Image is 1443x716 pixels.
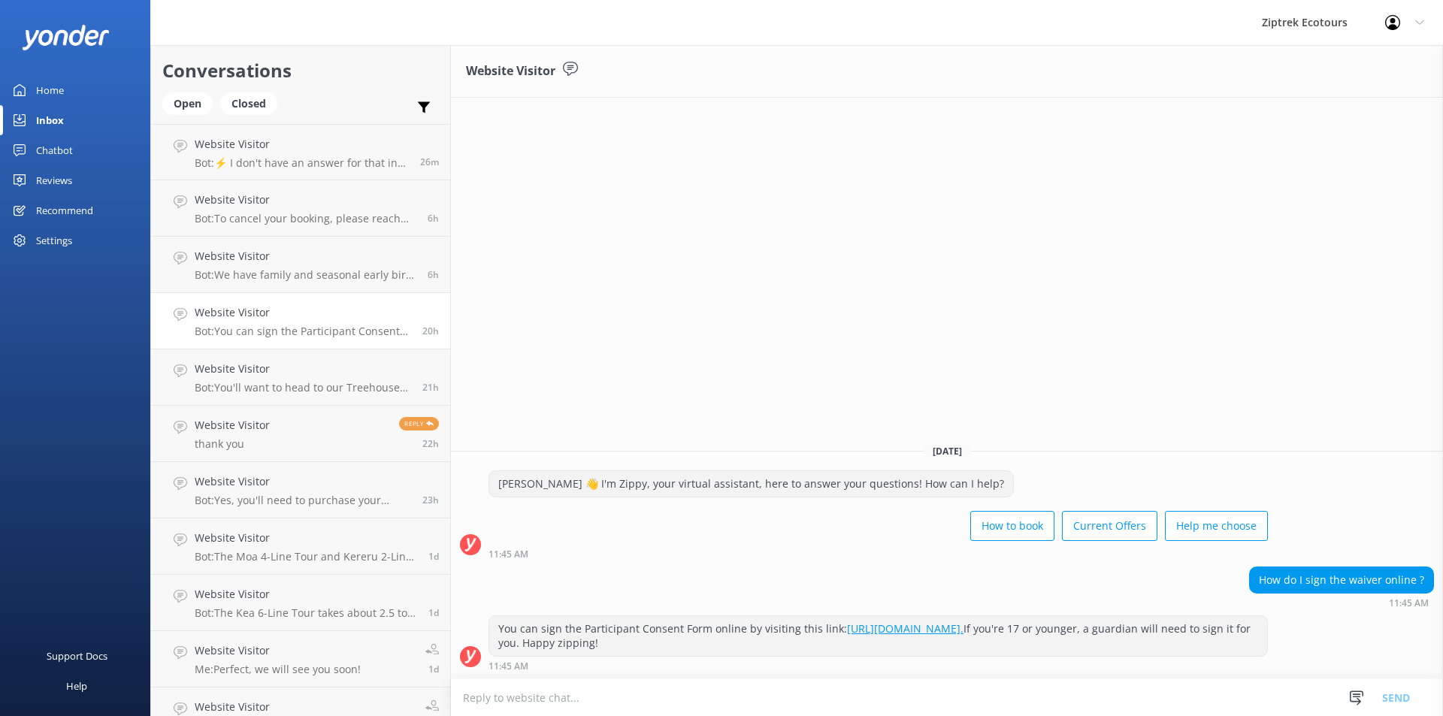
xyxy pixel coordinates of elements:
p: Bot: Yes, you'll need to purchase your Skyline Gondola pass separately. You can buy them directly... [195,494,411,507]
p: Bot: The Moa 4-Line Tour and Kereru 2-Line + Drop tour finish back at [GEOGRAPHIC_DATA] after a s... [195,550,417,563]
span: 08:02am 20-Aug-2025 (UTC +12:00) Pacific/Auckland [420,156,439,168]
img: yonder-white-logo.png [23,25,109,50]
a: Website VisitorBot:You'll want to head to our Treehouse at the top of [PERSON_NAME][GEOGRAPHIC_DA... [151,349,450,406]
strong: 11:45 AM [1389,599,1429,608]
p: thank you [195,437,270,451]
strong: 11:45 AM [489,550,528,559]
h4: Website Visitor [195,192,416,208]
h4: Website Visitor [195,530,417,546]
div: Chatbot [36,135,73,165]
div: Closed [220,92,277,115]
h4: Website Visitor [195,248,416,264]
p: Bot: We have family and seasonal early bird discounts available! These offers change throughout t... [195,268,416,282]
p: Bot: You'll want to head to our Treehouse at the top of [PERSON_NAME][GEOGRAPHIC_DATA] for your t... [195,381,411,394]
h2: Conversations [162,56,439,85]
span: Reply [399,417,439,431]
span: 02:15am 20-Aug-2025 (UTC +12:00) Pacific/Auckland [428,212,439,225]
h3: Website Visitor [466,62,555,81]
h4: Website Visitor [195,473,411,490]
div: Help [66,671,87,701]
button: How to book [970,511,1054,541]
span: 01:47am 20-Aug-2025 (UTC +12:00) Pacific/Auckland [428,268,439,281]
a: Website VisitorBot:The Kea 6-Line Tour takes about 2.5 to 3 hours, so if you start at 1:20, you s... [151,575,450,631]
p: Me: Perfect, we will see you soon! [195,663,361,676]
a: Website VisitorBot:You can sign the Participant Consent Form online by visiting this link: [URL][... [151,293,450,349]
div: 11:45am 19-Aug-2025 (UTC +12:00) Pacific/Auckland [489,660,1268,671]
p: Bot: ⚡ I don't have an answer for that in my knowledge base. Please try and rephrase your questio... [195,156,409,170]
div: [PERSON_NAME] 👋 I'm Zippy, your virtual assistant, here to answer your questions! How can I help? [489,471,1013,497]
a: Website VisitorBot:We have family and seasonal early bird discounts available! These offers chang... [151,237,450,293]
div: Settings [36,225,72,255]
a: Website Visitorthank youReply22h [151,406,450,462]
a: [URL][DOMAIN_NAME]. [847,621,964,636]
button: Current Offers [1062,511,1157,541]
div: How do I sign the waiver online ? [1250,567,1433,593]
button: Help me choose [1165,511,1268,541]
span: 08:50am 19-Aug-2025 (UTC +12:00) Pacific/Auckland [422,494,439,506]
span: 11:45am 19-Aug-2025 (UTC +12:00) Pacific/Auckland [422,325,439,337]
a: Website VisitorBot:Yes, you'll need to purchase your Skyline Gondola pass separately. You can buy... [151,462,450,518]
p: Bot: You can sign the Participant Consent Form online by visiting this link: [URL][DOMAIN_NAME]. ... [195,325,411,338]
div: Support Docs [47,641,107,671]
div: Inbox [36,105,64,135]
a: Website VisitorBot:The Moa 4-Line Tour and Kereru 2-Line + Drop tour finish back at [GEOGRAPHIC_D... [151,518,450,575]
h4: Website Visitor [195,304,411,321]
span: 10:10am 18-Aug-2025 (UTC +12:00) Pacific/Auckland [428,663,439,675]
a: Website VisitorBot:⚡ I don't have an answer for that in my knowledge base. Please try and rephras... [151,124,450,180]
a: Closed [220,95,285,111]
span: [DATE] [924,445,971,458]
p: Bot: To cancel your booking, please reach out to our friendly Guest Services Team by emailing [EM... [195,212,416,225]
a: Website VisitorBot:To cancel your booking, please reach out to our friendly Guest Services Team b... [151,180,450,237]
div: Recommend [36,195,93,225]
span: 10:56am 19-Aug-2025 (UTC +12:00) Pacific/Auckland [422,381,439,394]
div: Home [36,75,64,105]
h4: Website Visitor [195,699,414,715]
div: 11:45am 19-Aug-2025 (UTC +12:00) Pacific/Auckland [489,548,1268,559]
h4: Website Visitor [195,417,270,434]
div: 11:45am 19-Aug-2025 (UTC +12:00) Pacific/Auckland [1249,597,1434,608]
h4: Website Visitor [195,642,361,659]
h4: Website Visitor [195,361,411,377]
div: You can sign the Participant Consent Form online by visiting this link: If you're 17 or younger, ... [489,616,1267,656]
h4: Website Visitor [195,586,417,603]
a: Website VisitorMe:Perfect, we will see you soon!1d [151,631,450,687]
a: Open [162,95,220,111]
p: Bot: The Kea 6-Line Tour takes about 2.5 to 3 hours, so if you start at 1:20, you should be finis... [195,606,417,620]
h4: Website Visitor [195,136,409,153]
div: Reviews [36,165,72,195]
strong: 11:45 AM [489,662,528,671]
span: 11:34am 18-Aug-2025 (UTC +12:00) Pacific/Auckland [428,606,439,619]
div: Open [162,92,213,115]
span: 09:49am 19-Aug-2025 (UTC +12:00) Pacific/Auckland [422,437,439,450]
span: 10:15pm 18-Aug-2025 (UTC +12:00) Pacific/Auckland [428,550,439,563]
